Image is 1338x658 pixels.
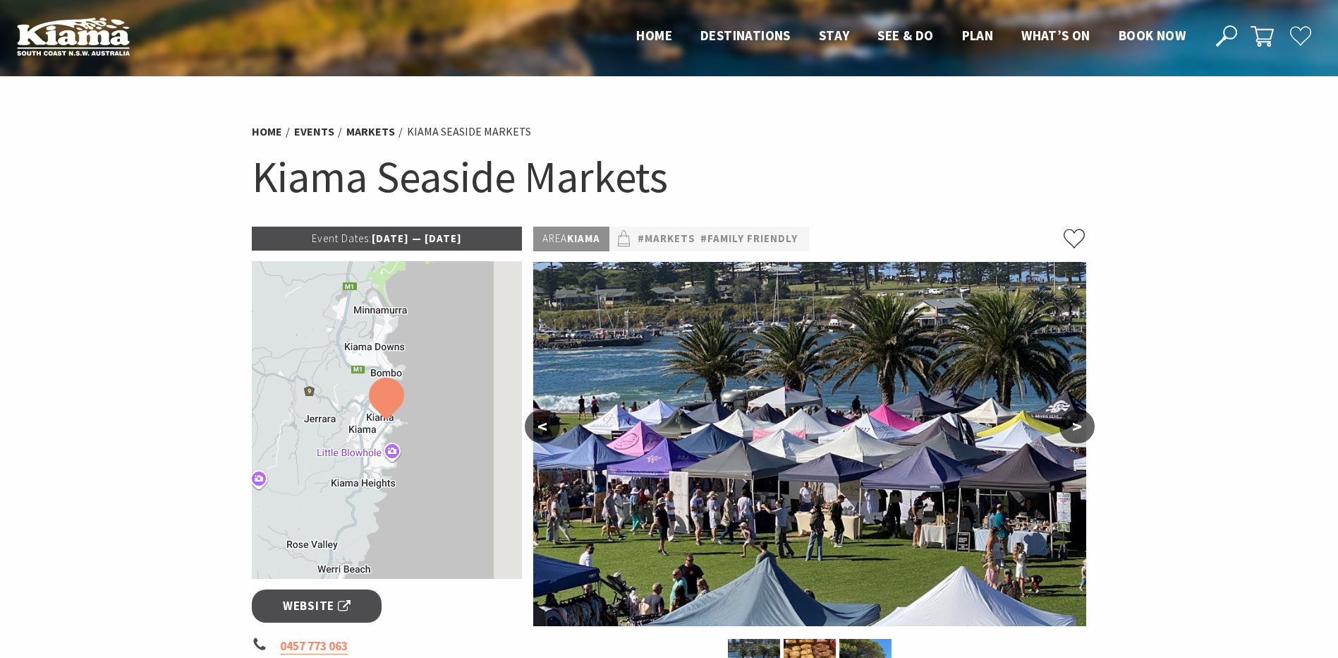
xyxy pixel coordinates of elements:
[346,124,395,139] a: Markets
[1059,409,1095,443] button: >
[877,27,933,44] span: See & Do
[1119,27,1186,44] span: Book now
[525,409,560,443] button: <
[252,227,523,251] p: [DATE] — [DATE]
[636,27,672,44] span: Home
[819,27,850,44] span: Stay
[700,27,791,44] span: Destinations
[962,27,994,44] span: Plan
[533,227,609,251] p: Kiama
[252,148,1087,205] h1: Kiama Seaside Markets
[1021,27,1090,44] span: What’s On
[283,597,351,616] span: Website
[638,230,695,248] a: #Markets
[312,232,372,245] span: Event Dates:
[700,230,798,248] a: #Family Friendly
[280,638,348,654] a: 0457 773 063
[17,17,130,56] img: Kiama Logo
[533,262,1086,626] img: Kiama Seaside Market
[622,25,1200,48] nav: Main Menu
[407,123,531,141] li: Kiama Seaside Markets
[294,124,334,139] a: Events
[252,590,382,623] a: Website
[542,232,567,245] span: Area
[252,124,282,139] a: Home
